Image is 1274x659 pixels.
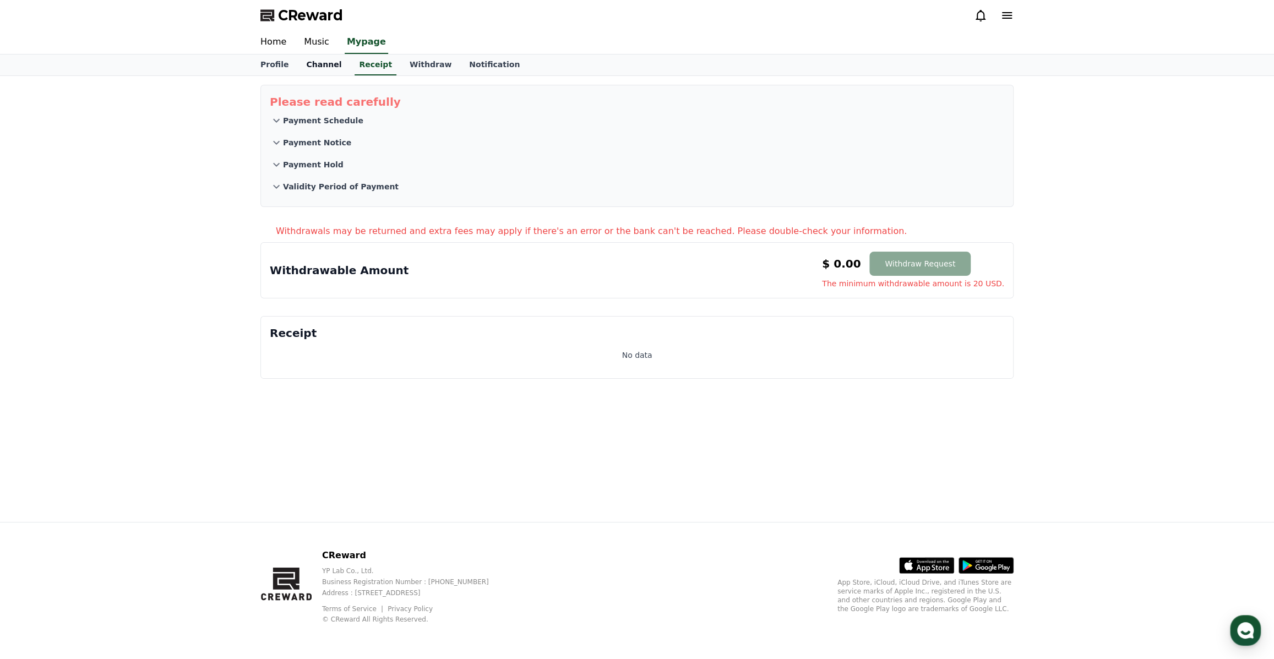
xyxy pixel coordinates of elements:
[837,578,1014,613] p: App Store, iCloud, iCloud Drive, and iTunes Store are service marks of Apple Inc., registered in ...
[283,137,351,148] p: Payment Notice
[460,55,529,75] a: Notification
[3,349,73,377] a: Home
[252,55,297,75] a: Profile
[322,589,507,597] p: Address : [STREET_ADDRESS]
[822,256,861,271] p: $ 0.00
[270,176,1004,198] button: Validity Period of Payment
[163,366,190,374] span: Settings
[322,605,385,613] a: Terms of Service
[73,349,142,377] a: Messages
[322,567,507,575] p: YP Lab Co., Ltd.
[278,7,343,24] span: CReward
[283,159,344,170] p: Payment Hold
[388,605,433,613] a: Privacy Policy
[355,55,396,75] a: Receipt
[270,110,1004,132] button: Payment Schedule
[295,31,338,54] a: Music
[270,94,1004,110] p: Please read carefully
[270,325,1004,341] p: Receipt
[270,132,1004,154] button: Payment Notice
[28,366,47,374] span: Home
[270,154,1004,176] button: Payment Hold
[270,263,409,278] p: Withdrawable Amount
[869,252,971,276] button: Withdraw Request
[252,31,295,54] a: Home
[322,578,507,586] p: Business Registration Number : [PHONE_NUMBER]
[322,615,507,624] p: © CReward All Rights Reserved.
[142,349,211,377] a: Settings
[283,115,363,126] p: Payment Schedule
[345,31,388,54] a: Mypage
[283,181,399,192] p: Validity Period of Payment
[276,225,1014,238] p: Withdrawals may be returned and extra fees may apply if there's an error or the bank can't be rea...
[297,55,350,75] a: Channel
[322,549,507,562] p: CReward
[622,350,652,361] p: No data
[260,7,343,24] a: CReward
[401,55,460,75] a: Withdraw
[822,278,1004,289] span: The minimum withdrawable amount is 20 USD.
[91,366,124,375] span: Messages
